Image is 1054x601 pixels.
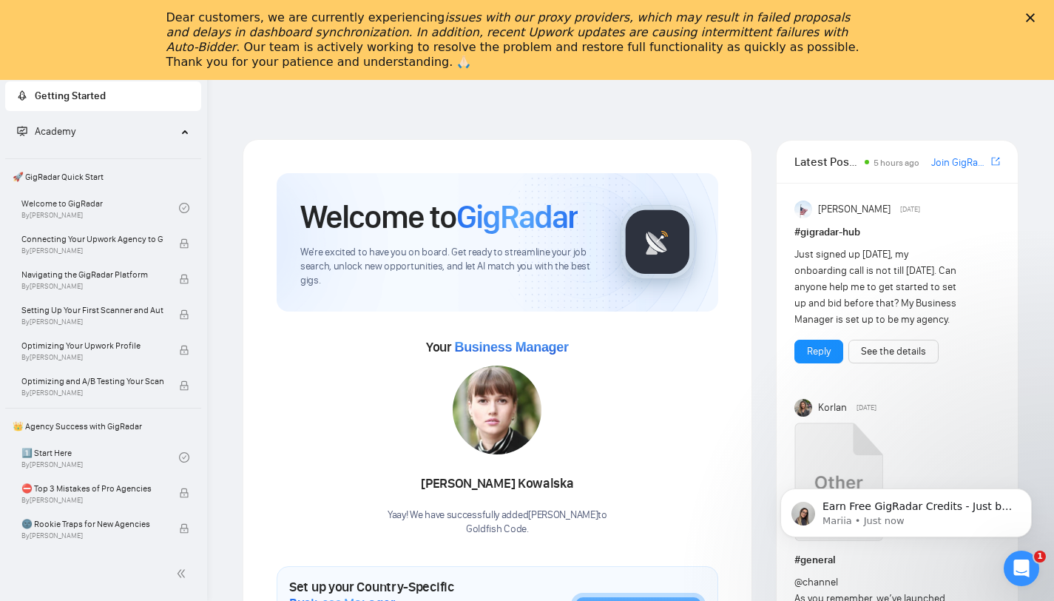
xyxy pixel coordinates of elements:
a: export [991,155,1000,169]
a: Reply [807,343,831,360]
div: Dear customers, we are currently experiencing . Our team is actively working to resolve the probl... [166,10,865,70]
span: export [991,155,1000,167]
div: Close [1026,13,1041,22]
span: By [PERSON_NAME] [21,282,163,291]
span: Academy [17,125,75,138]
span: By [PERSON_NAME] [21,318,163,326]
span: 🚀 GigRadar Quick Start [7,162,200,192]
img: Korlan [794,399,812,417]
span: Setting Up Your First Scanner and Auto-Bidder [21,303,163,318]
span: ⛔ Top 3 Mistakes of Pro Agencies [21,481,163,496]
a: Welcome to GigRadarBy[PERSON_NAME] [21,192,179,224]
span: 1 [1034,551,1046,563]
span: Business Manager [454,340,568,355]
span: 👑 Agency Success with GigRadar [7,412,200,441]
div: Yaay! We have successfully added [PERSON_NAME] to [388,508,607,537]
span: By [PERSON_NAME] [21,353,163,362]
h1: Welcome to [300,197,578,237]
img: Anisuzzaman Khan [794,201,812,218]
span: [DATE] [857,401,876,414]
span: lock [179,523,189,534]
iframe: Intercom notifications message [758,457,1054,561]
span: Optimizing Your Upwork Profile [21,338,163,353]
a: See the details [861,343,926,360]
div: Just signed up [DATE], my onboarding call is not till [DATE]. Can anyone help me to get started t... [794,246,959,328]
span: 🌚 Rookie Traps for New Agencies [21,517,163,531]
span: check-circle [179,452,189,463]
span: check-circle [179,203,189,213]
i: issues with our proxy providers, which may result in failed proposals and delays in dashboard syn... [166,10,851,54]
li: Getting Started [5,81,201,111]
span: 5 hours ago [874,158,919,168]
span: We're excited to have you on board. Get ready to streamline your job search, unlock new opportuni... [300,246,597,288]
span: [DATE] [900,203,920,216]
span: double-left [176,566,191,581]
span: Latest Posts from the GigRadar Community [794,152,861,171]
span: Academy [35,125,75,138]
span: Getting Started [35,90,106,102]
span: [PERSON_NAME] [818,201,891,218]
span: rocket [17,90,27,101]
img: 1717012066705-55.jpg [453,366,541,454]
span: Navigating the GigRadar Platform [21,267,163,282]
a: Upwork Success with GigRadar.mp4 [794,423,883,546]
span: Korlan [818,400,847,416]
span: lock [179,309,189,320]
a: Join GigRadar Slack Community [931,155,988,171]
a: 1️⃣ Start HereBy[PERSON_NAME] [21,441,179,474]
div: [PERSON_NAME] Kowalska [388,471,607,497]
span: Optimizing and A/B Testing Your Scanner for Better Results [21,374,163,389]
span: By [PERSON_NAME] [21,246,163,255]
span: By [PERSON_NAME] [21,531,163,540]
span: lock [179,238,189,249]
button: Reply [794,340,843,363]
span: lock [179,380,189,391]
iframe: Intercom live chat [1004,551,1039,586]
span: lock [179,488,189,498]
span: lock [179,345,189,355]
span: By [PERSON_NAME] [21,496,163,505]
span: Your [426,339,569,355]
span: By [PERSON_NAME] [21,389,163,397]
img: gigradar-logo.png [621,205,695,279]
span: GigRadar [456,197,578,237]
span: lock [179,274,189,284]
span: @channel [794,576,838,588]
span: fund-projection-screen [17,126,27,136]
button: See the details [848,340,939,363]
p: Goldfish Code . [388,523,607,537]
span: Connecting Your Upwork Agency to GigRadar [21,232,163,246]
h1: # gigradar-hub [794,224,1000,241]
